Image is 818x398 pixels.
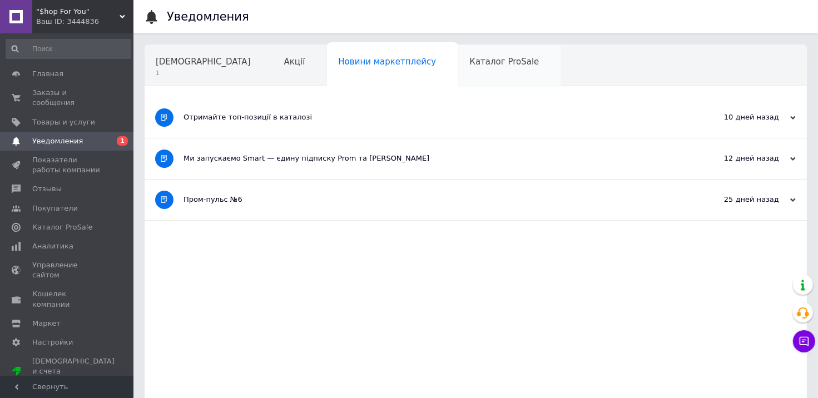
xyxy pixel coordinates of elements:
span: Каталог ProSale [32,222,92,232]
span: [DEMOGRAPHIC_DATA] и счета [32,356,115,387]
span: Новини маркетплейсу [338,57,436,67]
div: Пром-пульс №6 [184,195,685,205]
span: Покупатели [32,203,78,213]
span: Заказы и сообщения [32,88,103,108]
span: Товары и услуги [32,117,95,127]
span: [DEMOGRAPHIC_DATA] [156,57,251,67]
div: 10 дней назад [685,112,796,122]
div: 25 дней назад [685,195,796,205]
span: Настройки [32,337,73,347]
span: Акції [284,57,305,67]
span: Отзывы [32,184,62,194]
span: Аналитика [32,241,73,251]
span: Главная [32,69,63,79]
span: Управление сайтом [32,260,103,280]
span: Показатели работы компании [32,155,103,175]
span: Каталог ProSale [469,57,539,67]
span: Кошелек компании [32,289,103,309]
div: 12 дней назад [685,153,796,163]
h1: Уведомления [167,10,249,23]
div: Ми запускаємо Smart — єдину підписку Prom та [PERSON_NAME] [184,153,685,163]
div: Отримайте топ-позиції в каталозі [184,112,685,122]
span: Маркет [32,319,61,329]
span: Уведомления [32,136,83,146]
div: Ваш ID: 3444836 [36,17,133,27]
button: Чат с покупателем [793,330,815,352]
input: Поиск [6,39,131,59]
span: "$hop For You" [36,7,120,17]
span: 1 [117,136,128,146]
span: 1 [156,69,251,77]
